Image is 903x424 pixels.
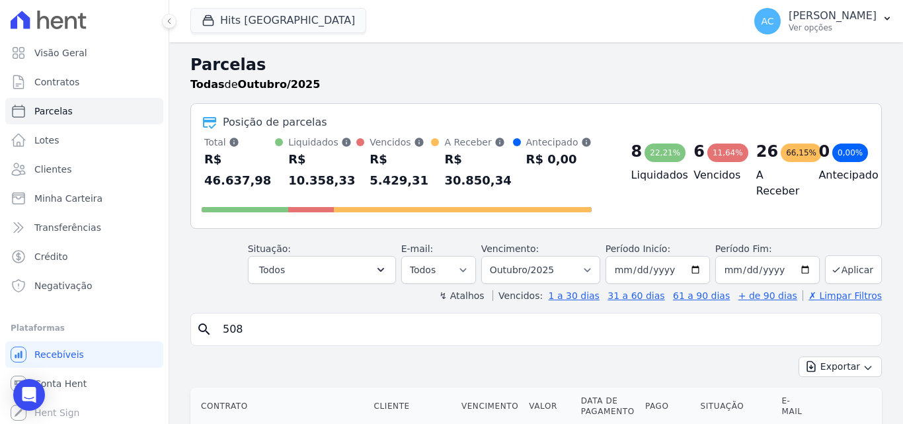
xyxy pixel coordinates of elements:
[756,167,798,199] h4: A Receber
[34,163,71,176] span: Clientes
[789,9,877,22] p: [PERSON_NAME]
[34,250,68,263] span: Crédito
[756,141,778,162] div: 26
[781,144,822,162] div: 66,15%
[34,377,87,390] span: Conta Hent
[34,192,102,205] span: Minha Carteira
[11,320,158,336] div: Plataformas
[248,243,291,254] label: Situação:
[288,136,356,149] div: Liquidados
[608,290,664,301] a: 31 a 60 dias
[34,279,93,292] span: Negativação
[248,256,396,284] button: Todos
[803,290,882,301] a: ✗ Limpar Filtros
[204,149,275,191] div: R$ 46.637,98
[799,357,882,377] button: Exportar
[5,214,163,241] a: Transferências
[526,136,592,149] div: Antecipado
[762,17,774,26] span: AC
[707,144,748,162] div: 11,64%
[693,167,735,183] h4: Vencidos
[204,136,275,149] div: Total
[196,321,212,337] i: search
[631,167,673,183] h4: Liquidados
[238,78,321,91] strong: Outubro/2025
[5,243,163,270] a: Crédito
[444,136,512,149] div: A Receber
[34,46,87,60] span: Visão Geral
[5,127,163,153] a: Lotes
[190,78,225,91] strong: Todas
[549,290,600,301] a: 1 a 30 dias
[5,341,163,368] a: Recebíveis
[401,243,434,254] label: E-mail:
[645,144,686,162] div: 22,21%
[5,273,163,299] a: Negativação
[818,141,830,162] div: 0
[215,316,876,343] input: Buscar por nome do lote ou do cliente
[13,379,45,411] div: Open Intercom Messenger
[444,149,512,191] div: R$ 30.850,34
[526,149,592,170] div: R$ 0,00
[34,134,59,147] span: Lotes
[631,141,643,162] div: 8
[259,262,285,278] span: Todos
[818,167,860,183] h4: Antecipado
[825,255,882,284] button: Aplicar
[606,243,670,254] label: Período Inicío:
[832,144,868,162] div: 0,00%
[34,75,79,89] span: Contratos
[481,243,539,254] label: Vencimento:
[370,136,431,149] div: Vencidos
[223,114,327,130] div: Posição de parcelas
[738,290,797,301] a: + de 90 dias
[190,8,366,33] button: Hits [GEOGRAPHIC_DATA]
[5,69,163,95] a: Contratos
[5,156,163,183] a: Clientes
[715,242,820,256] label: Período Fim:
[288,149,356,191] div: R$ 10.358,33
[5,40,163,66] a: Visão Geral
[5,370,163,397] a: Conta Hent
[34,105,73,118] span: Parcelas
[492,290,543,301] label: Vencidos:
[439,290,484,301] label: ↯ Atalhos
[673,290,730,301] a: 61 a 90 dias
[370,149,431,191] div: R$ 5.429,31
[744,3,903,40] button: AC [PERSON_NAME] Ver opções
[693,141,705,162] div: 6
[34,348,84,361] span: Recebíveis
[5,98,163,124] a: Parcelas
[789,22,877,33] p: Ver opções
[34,221,101,234] span: Transferências
[190,53,882,77] h2: Parcelas
[190,77,320,93] p: de
[5,185,163,212] a: Minha Carteira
